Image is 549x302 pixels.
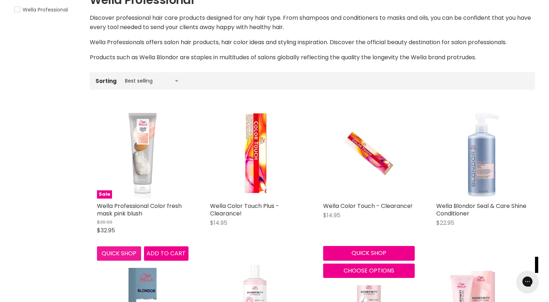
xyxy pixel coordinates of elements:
[210,107,302,199] img: Wella Color Touch Plus - Clearance!
[323,211,340,219] span: $14.95
[338,107,399,199] img: Wella Color Touch - Clearance!
[344,266,394,275] span: Choose options
[323,107,415,199] a: Wella Color Touch - Clearance!
[97,219,112,226] span: $36.00
[97,107,189,199] img: Wella Professional Color fresh mask pink blush
[96,78,117,84] label: Sorting
[144,246,189,261] button: Add to cart
[513,268,542,295] iframe: Gorgias live chat messenger
[323,202,413,210] a: Wella Color Touch - Clearance!
[97,202,182,218] a: Wella Professional Color fresh mask pink blush
[97,226,115,234] span: $32.95
[210,202,279,218] a: Wella Color Touch Plus - Clearance!
[90,38,507,46] span: Wella Professionals offers salon hair products, hair color ideas and styling inspiration. Discove...
[90,14,531,31] span: Discover professional hair care products designed for any hair type. From shampoos and conditione...
[23,6,68,13] span: Wella Professional
[456,107,508,199] img: Wella Blondor Seal & Care Shine Conditioner
[323,246,415,260] button: Quick shop
[436,202,526,218] a: Wella Blondor Seal & Care Shine Conditioner
[210,219,227,227] span: $14.95
[323,264,415,278] button: Choose options
[14,6,81,14] a: Wella Professional
[146,249,186,257] span: Add to cart
[97,246,141,261] button: Quick shop
[97,190,112,199] span: Sale
[90,53,476,61] span: Products such as Wella Blondor are staples in multitudes of salons globally reflecting the qualit...
[97,107,189,199] a: Wella Professional Color fresh mask pink blushSale
[436,219,454,227] span: $22.95
[436,107,528,199] a: Wella Blondor Seal & Care Shine Conditioner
